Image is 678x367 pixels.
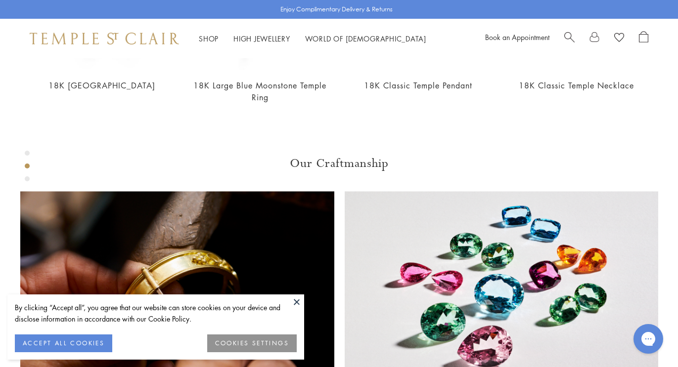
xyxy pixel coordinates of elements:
button: ACCEPT ALL COOKIES [15,334,112,352]
iframe: Gorgias live chat messenger [629,321,668,357]
a: World of [DEMOGRAPHIC_DATA]World of [DEMOGRAPHIC_DATA] [305,34,426,43]
a: 18K Classic Temple Pendant [364,80,472,91]
a: ShopShop [199,34,219,43]
img: Temple St. Clair [30,33,179,44]
a: High JewelleryHigh Jewellery [233,34,290,43]
a: Book an Appointment [485,32,549,42]
a: 18K [GEOGRAPHIC_DATA] [48,80,155,91]
a: Open Shopping Bag [639,31,648,46]
h3: Our Craftmanship [20,156,658,171]
a: Search [564,31,575,46]
div: By clicking “Accept all”, you agree that our website can store cookies on your device and disclos... [15,302,297,325]
nav: Main navigation [199,33,426,45]
div: Product gallery navigation [25,148,30,189]
button: COOKIES SETTINGS [207,334,297,352]
p: Enjoy Complimentary Delivery & Returns [280,4,393,14]
a: 18K Classic Temple Necklace [519,80,634,91]
a: 18K Large Blue Moonstone Temple Ring [193,80,326,102]
a: View Wishlist [614,31,624,46]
